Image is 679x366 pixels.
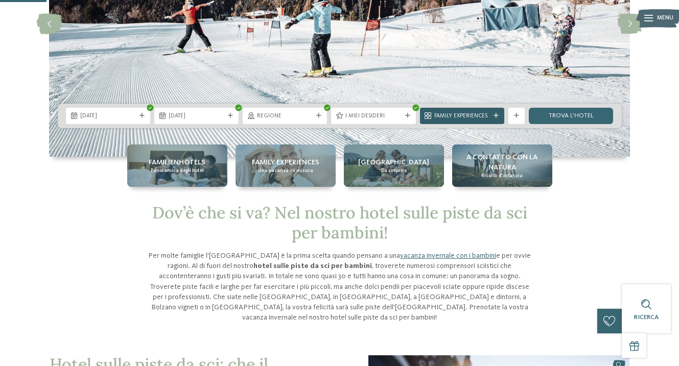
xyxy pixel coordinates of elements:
[236,144,336,187] a: Hotel sulle piste da sci per bambini: divertimento senza confini Family experiences Una vacanza s...
[481,173,523,179] span: Ricordi d’infanzia
[344,144,444,187] a: Hotel sulle piste da sci per bambini: divertimento senza confini [GEOGRAPHIC_DATA] Da scoprire
[456,152,548,173] span: A contatto con la natura
[434,112,490,120] span: Family Experiences
[80,112,136,120] span: [DATE]
[634,314,659,321] span: Ricerca
[257,112,313,120] span: Regione
[258,167,313,174] span: Una vacanza su misura
[169,112,224,120] span: [DATE]
[529,108,613,124] a: trova l’hotel
[151,167,204,174] span: Panoramica degli hotel
[253,262,372,270] strong: hotel sulle piste da sci per bambini
[149,157,205,167] span: Familienhotels
[152,202,527,242] span: Dov’è che si va? Nel nostro hotel sulle piste da sci per bambini!
[452,144,552,187] a: Hotel sulle piste da sci per bambini: divertimento senza confini A contatto con la natura Ricordi...
[381,167,407,174] span: Da scoprire
[127,144,227,187] a: Hotel sulle piste da sci per bambini: divertimento senza confini Familienhotels Panoramica degli ...
[146,251,534,323] p: Per molte famiglie l'[GEOGRAPHIC_DATA] è la prima scelta quando pensano a una e per ovvie ragioni...
[252,157,319,167] span: Family experiences
[345,112,401,120] span: I miei desideri
[358,157,429,167] span: [GEOGRAPHIC_DATA]
[400,252,496,259] a: vacanza invernale con i bambini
